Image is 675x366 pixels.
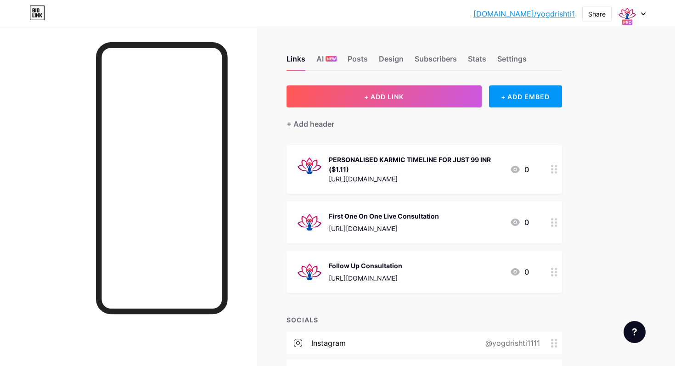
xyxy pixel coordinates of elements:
[510,217,529,228] div: 0
[471,338,551,349] div: @yogdrishti1111
[510,164,529,175] div: 0
[348,53,368,70] div: Posts
[619,5,636,23] img: Yogesh Honavarkar
[473,8,575,19] a: [DOMAIN_NAME]/yogdrishti1
[329,261,402,270] div: Follow Up Consultation
[510,266,529,277] div: 0
[287,315,562,325] div: SOCIALS
[287,53,305,70] div: Links
[298,154,321,178] img: PERSONALISED KARMIC TIMELINE FOR JUST 99 INR ($1.11)
[415,53,457,70] div: Subscribers
[316,53,337,70] div: AI
[588,9,606,19] div: Share
[497,53,527,70] div: Settings
[298,260,321,284] img: Follow Up Consultation
[329,211,439,221] div: First One On One Live Consultation
[379,53,404,70] div: Design
[298,210,321,234] img: First One On One Live Consultation
[489,85,562,107] div: + ADD EMBED
[329,224,439,233] div: [URL][DOMAIN_NAME]
[327,56,336,62] span: NEW
[311,338,346,349] div: instagram
[287,118,334,130] div: + Add header
[468,53,486,70] div: Stats
[329,273,402,283] div: [URL][DOMAIN_NAME]
[329,174,502,184] div: [URL][DOMAIN_NAME]
[329,155,502,174] div: PERSONALISED KARMIC TIMELINE FOR JUST 99 INR ($1.11)
[287,85,482,107] button: + ADD LINK
[364,93,404,101] span: + ADD LINK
